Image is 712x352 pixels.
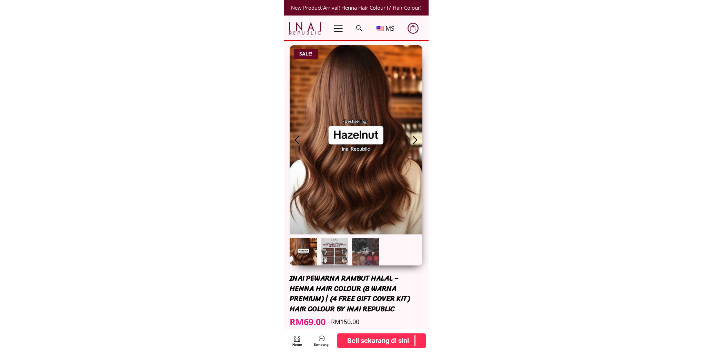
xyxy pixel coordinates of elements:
div: Sembang [311,342,331,348]
div: RM69.00 [290,316,450,328]
h3: MS [385,23,451,33]
div: INAI PEWARNA RAMBUT HALAL – HENNA HAIR COLOUR (8 WARNA PREMIUM) | (4 FREE GIFT COVER KIT) HAIR CO... [290,273,422,314]
div: New Product Arrival! Henna Hair Colour (7 Hair Colour) [284,3,429,12]
div: Home [290,342,304,348]
p: SALE! [294,49,318,59]
div: RM150.00 [331,318,491,326]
